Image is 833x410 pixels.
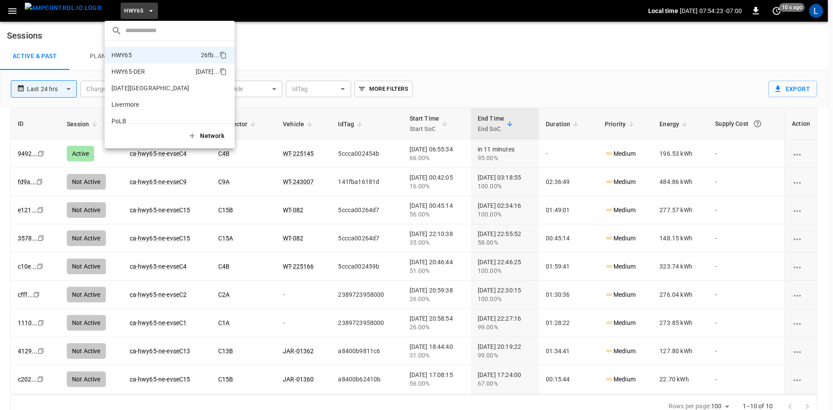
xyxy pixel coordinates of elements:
p: Livermore [112,100,197,109]
p: PoLB [112,117,196,125]
p: HWY65 [112,51,197,59]
div: copy [219,50,228,60]
button: Network [183,127,231,145]
p: HWY65-DER [112,67,192,76]
p: [DATE][GEOGRAPHIC_DATA] [112,84,197,92]
div: copy [219,66,228,77]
